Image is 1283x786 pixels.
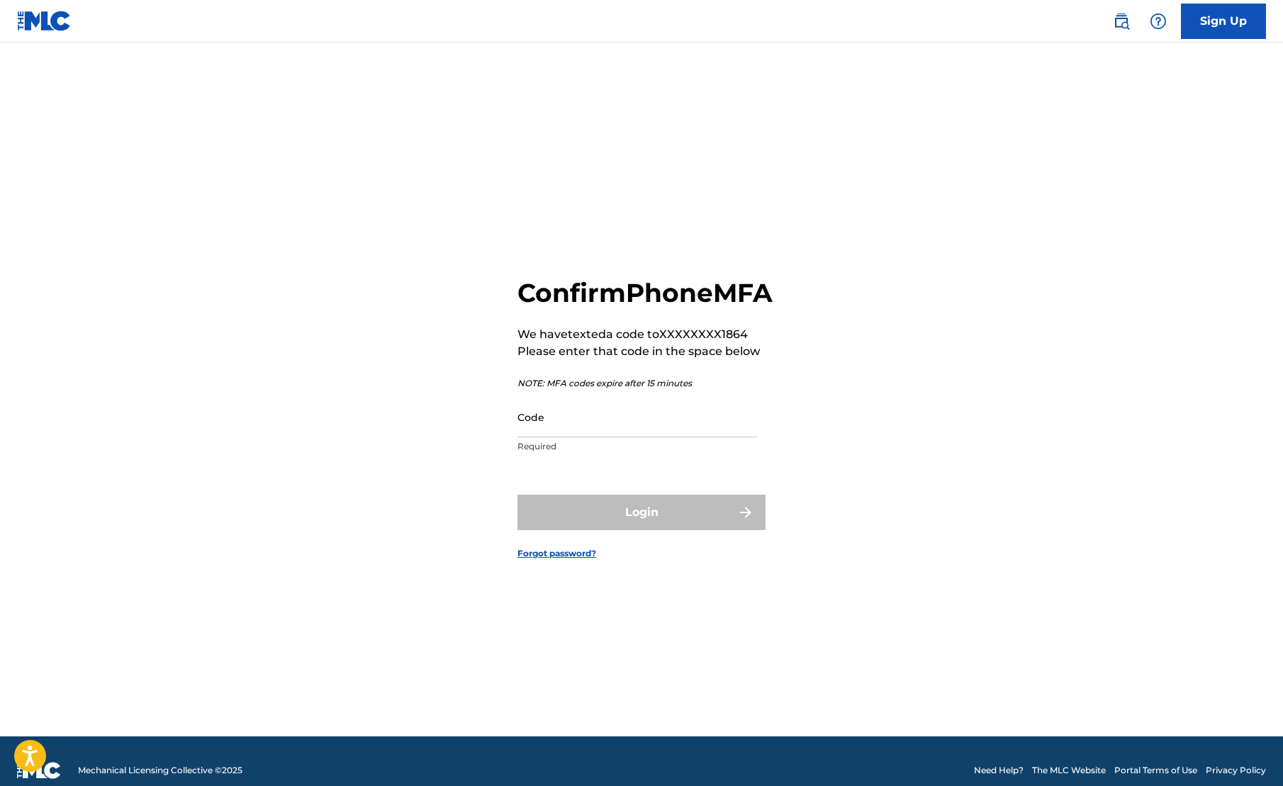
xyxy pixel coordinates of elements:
[1206,764,1266,777] a: Privacy Policy
[78,764,242,777] span: Mechanical Licensing Collective © 2025
[17,762,61,779] img: logo
[517,277,773,309] h2: Confirm Phone MFA
[1113,13,1130,30] img: search
[517,377,773,390] p: NOTE: MFA codes expire after 15 minutes
[1181,4,1266,39] a: Sign Up
[1032,764,1106,777] a: The MLC Website
[1144,7,1172,35] div: Help
[517,547,596,560] a: Forgot password?
[517,343,773,360] p: Please enter that code in the space below
[974,764,1024,777] a: Need Help?
[1150,13,1167,30] img: help
[1107,7,1136,35] a: Public Search
[1114,764,1197,777] a: Portal Terms of Use
[517,326,773,343] p: We have texted a code to XXXXXXXX1864
[517,440,757,453] p: Required
[17,11,72,31] img: MLC Logo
